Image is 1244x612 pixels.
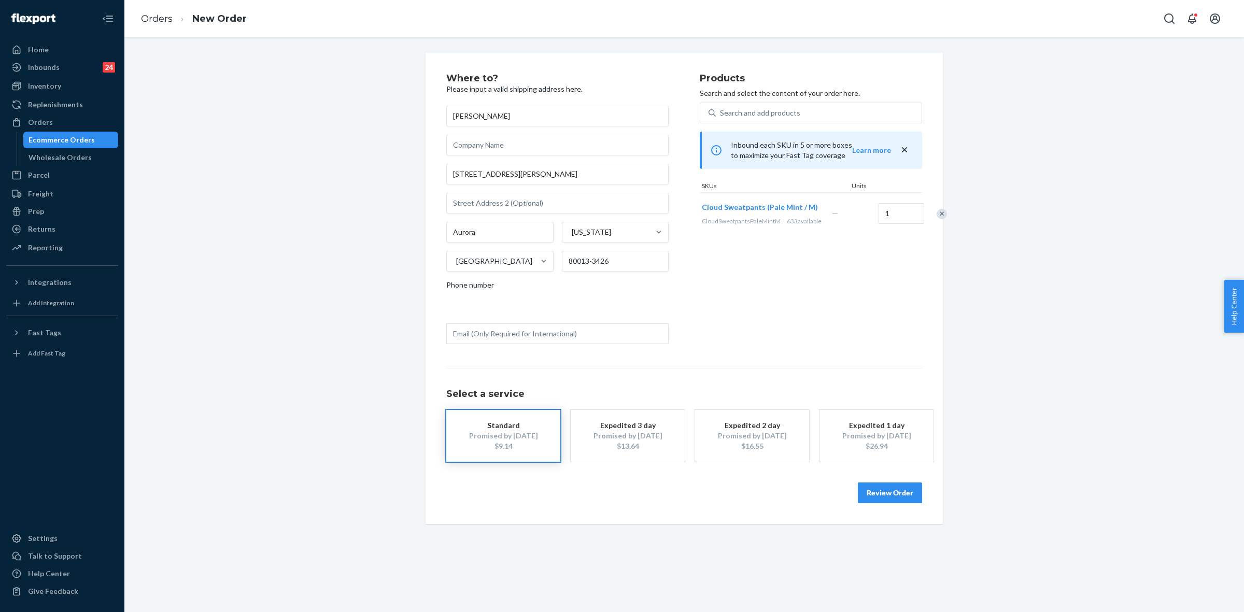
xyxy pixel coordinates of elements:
[937,209,947,219] div: Remove Item
[700,181,850,192] div: SKUs
[446,106,669,126] input: First & Last Name
[28,170,50,180] div: Parcel
[835,431,918,441] div: Promised by [DATE]
[6,345,118,362] a: Add Fast Tag
[446,193,669,214] input: Street Address 2 (Optional)
[702,202,818,212] button: Cloud Sweatpants (Pale Mint / M)
[6,203,118,220] a: Prep
[562,251,669,272] input: ZIP Code
[700,88,922,98] p: Search and select the content of your order here.
[711,420,794,431] div: Expedited 2 day
[28,81,61,91] div: Inventory
[28,99,83,110] div: Replenishments
[28,189,53,199] div: Freight
[1182,8,1203,29] button: Open notifications
[455,256,456,266] input: [GEOGRAPHIC_DATA]
[6,186,118,202] a: Freight
[6,324,118,341] button: Fast Tags
[1224,280,1244,333] button: Help Center
[97,8,118,29] button: Close Navigation
[858,482,922,503] button: Review Order
[28,298,74,307] div: Add Integration
[832,209,838,218] span: —
[28,551,82,561] div: Talk to Support
[28,206,44,217] div: Prep
[28,277,72,288] div: Integrations
[6,59,118,76] a: Inbounds24
[446,389,922,400] h1: Select a service
[446,323,669,344] input: Email (Only Required for International)
[586,420,669,431] div: Expedited 3 day
[192,13,247,24] a: New Order
[819,410,934,462] button: Expedited 1 dayPromised by [DATE]$26.94
[446,280,494,294] span: Phone number
[835,441,918,451] div: $26.94
[850,181,896,192] div: Units
[462,441,545,451] div: $9.14
[571,227,572,237] input: [US_STATE]
[29,135,95,145] div: Ecommerce Orders
[6,548,118,564] button: Talk to Support
[6,274,118,291] button: Integrations
[702,203,818,211] span: Cloud Sweatpants (Pale Mint / M)
[700,74,922,84] h2: Products
[133,4,255,34] ol: breadcrumbs
[1159,8,1180,29] button: Open Search Box
[852,145,891,155] button: Learn more
[141,13,173,24] a: Orders
[6,96,118,113] a: Replenishments
[28,328,61,338] div: Fast Tags
[787,217,822,225] span: 633 available
[6,565,118,582] a: Help Center
[6,583,118,600] button: Give Feedback
[711,441,794,451] div: $16.55
[6,41,118,58] a: Home
[711,431,794,441] div: Promised by [DATE]
[446,135,669,155] input: Company Name
[6,239,118,256] a: Reporting
[6,295,118,311] a: Add Integration
[446,74,669,84] h2: Where to?
[586,441,669,451] div: $13.64
[879,203,924,224] input: Quantity
[462,420,545,431] div: Standard
[28,45,49,55] div: Home
[28,224,55,234] div: Returns
[446,410,560,462] button: StandardPromised by [DATE]$9.14
[446,84,669,94] p: Please input a valid shipping address here.
[28,349,65,358] div: Add Fast Tag
[11,13,55,24] img: Flexport logo
[6,221,118,237] a: Returns
[572,227,611,237] div: [US_STATE]
[6,78,118,94] a: Inventory
[835,420,918,431] div: Expedited 1 day
[28,62,60,73] div: Inbounds
[899,145,910,155] button: close
[23,132,119,148] a: Ecommerce Orders
[28,533,58,544] div: Settings
[446,222,554,243] input: City
[6,530,118,547] a: Settings
[28,568,70,579] div: Help Center
[1178,581,1234,607] iframe: Opens a widget where you can chat to one of our agents
[720,108,800,118] div: Search and add products
[586,431,669,441] div: Promised by [DATE]
[695,410,809,462] button: Expedited 2 dayPromised by [DATE]$16.55
[23,149,119,166] a: Wholesale Orders
[28,586,78,596] div: Give Feedback
[28,117,53,127] div: Orders
[6,114,118,131] a: Orders
[462,431,545,441] div: Promised by [DATE]
[6,167,118,183] a: Parcel
[446,164,669,184] input: Street Address
[456,256,532,266] div: [GEOGRAPHIC_DATA]
[702,217,781,225] span: CloudSweatpantsPaleMintM
[700,132,922,169] div: Inbound each SKU in 5 or more boxes to maximize your Fast Tag coverage
[28,243,63,253] div: Reporting
[29,152,92,163] div: Wholesale Orders
[571,410,685,462] button: Expedited 3 dayPromised by [DATE]$13.64
[1205,8,1225,29] button: Open account menu
[103,62,115,73] div: 24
